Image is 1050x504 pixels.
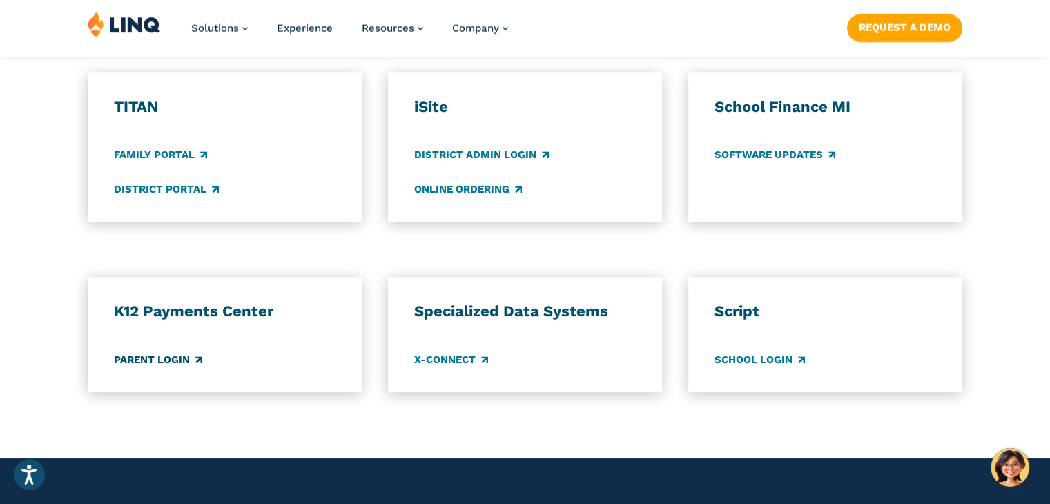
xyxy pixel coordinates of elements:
span: Solutions [191,22,239,35]
span: Company [452,22,499,35]
a: District Admin Login [414,148,549,163]
a: Family Portal [114,148,207,163]
a: Online Ordering [414,182,522,197]
a: District Portal [114,182,219,197]
nav: Button Navigation [847,11,962,41]
img: LINQ | K‑12 Software [88,11,161,37]
h3: Script [714,302,936,321]
a: Solutions [191,22,248,35]
button: Hello, have a question? Let’s chat. [991,448,1029,487]
a: X-Connect [414,352,488,367]
h3: iSite [414,97,636,117]
a: Resources [362,22,423,35]
h3: Specialized Data Systems [414,302,636,321]
h3: TITAN [114,97,336,117]
h3: K12 Payments Center [114,302,336,321]
a: Request a Demo [847,14,962,41]
nav: Primary Navigation [191,11,508,57]
a: Company [452,22,508,35]
a: Software Updates [714,148,835,163]
a: Experience [277,22,333,35]
h3: School Finance MI [714,97,936,117]
a: School Login [714,352,805,367]
span: Resources [362,22,414,35]
a: Parent Login [114,352,202,367]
